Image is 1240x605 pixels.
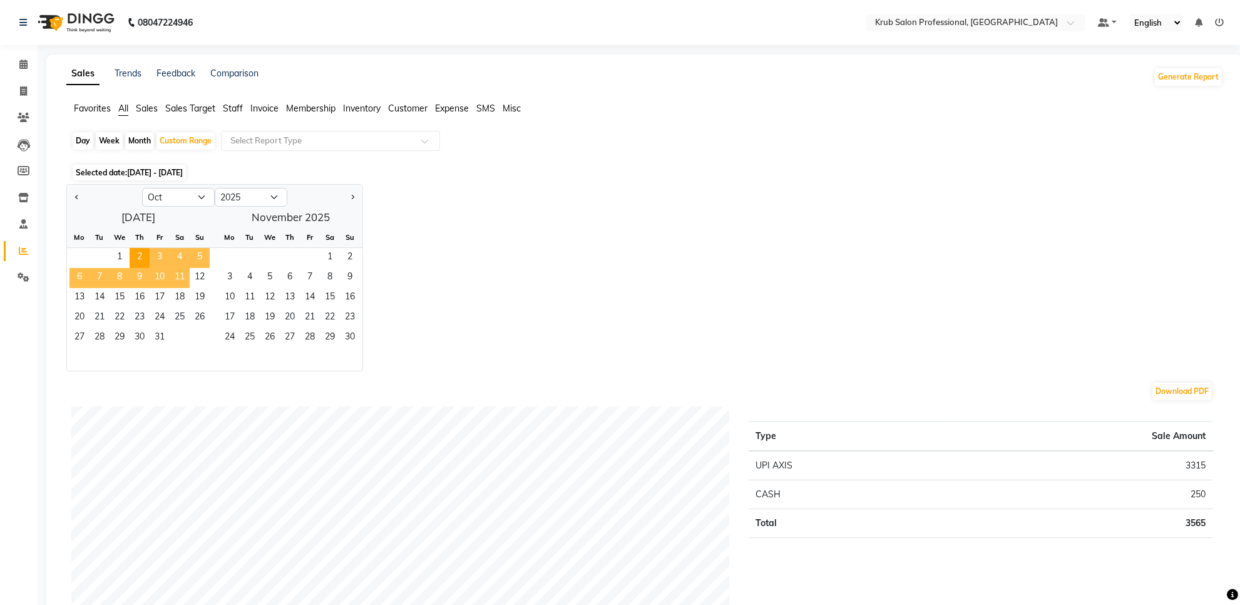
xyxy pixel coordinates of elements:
[300,268,320,288] span: 7
[90,288,110,308] div: Tuesday, October 14, 2025
[340,308,360,328] div: Sunday, November 23, 2025
[280,268,300,288] div: Thursday, November 6, 2025
[320,288,340,308] div: Saturday, November 15, 2025
[90,328,110,348] span: 28
[240,328,260,348] span: 25
[72,187,82,207] button: Previous month
[110,248,130,268] span: 1
[260,268,280,288] div: Wednesday, November 5, 2025
[280,308,300,328] div: Thursday, November 20, 2025
[110,308,130,328] span: 22
[69,268,90,288] span: 6
[260,328,280,348] div: Wednesday, November 26, 2025
[90,288,110,308] span: 14
[73,165,186,180] span: Selected date:
[320,308,340,328] div: Saturday, November 22, 2025
[142,188,215,207] select: Select month
[190,268,210,288] span: 12
[110,227,130,247] div: We
[240,268,260,288] div: Tuesday, November 4, 2025
[150,227,170,247] div: Fr
[125,132,154,150] div: Month
[69,328,90,348] div: Monday, October 27, 2025
[340,328,360,348] span: 30
[1155,68,1222,86] button: Generate Report
[130,248,150,268] span: 2
[435,103,469,114] span: Expense
[150,328,170,348] span: 31
[110,268,130,288] div: Wednesday, October 8, 2025
[320,308,340,328] span: 22
[340,328,360,348] div: Sunday, November 30, 2025
[280,288,300,308] span: 13
[130,288,150,308] span: 16
[320,328,340,348] span: 29
[69,308,90,328] span: 20
[170,248,190,268] div: Saturday, October 4, 2025
[220,328,240,348] div: Monday, November 24, 2025
[215,188,287,207] select: Select year
[948,422,1213,452] th: Sale Amount
[240,268,260,288] span: 4
[138,5,193,40] b: 08047224946
[260,268,280,288] span: 5
[343,103,381,114] span: Inventory
[130,328,150,348] span: 30
[300,308,320,328] div: Friday, November 21, 2025
[340,288,360,308] div: Sunday, November 16, 2025
[223,103,243,114] span: Staff
[260,328,280,348] span: 26
[150,248,170,268] div: Friday, October 3, 2025
[1152,383,1212,400] button: Download PDF
[240,288,260,308] span: 11
[130,248,150,268] div: Thursday, October 2, 2025
[190,268,210,288] div: Sunday, October 12, 2025
[156,132,215,150] div: Custom Range
[69,308,90,328] div: Monday, October 20, 2025
[280,288,300,308] div: Thursday, November 13, 2025
[118,103,128,114] span: All
[90,268,110,288] span: 7
[260,227,280,247] div: We
[110,248,130,268] div: Wednesday, October 1, 2025
[90,308,110,328] span: 21
[948,451,1213,480] td: 3315
[130,328,150,348] div: Thursday, October 30, 2025
[240,308,260,328] span: 18
[280,268,300,288] span: 6
[73,132,93,150] div: Day
[130,227,150,247] div: Th
[340,227,360,247] div: Su
[127,168,183,177] span: [DATE] - [DATE]
[150,268,170,288] span: 10
[170,268,190,288] span: 11
[156,68,195,79] a: Feedback
[69,227,90,247] div: Mo
[190,308,210,328] div: Sunday, October 26, 2025
[150,328,170,348] div: Friday, October 31, 2025
[90,227,110,247] div: Tu
[32,5,118,40] img: logo
[115,68,141,79] a: Trends
[69,328,90,348] span: 27
[300,268,320,288] div: Friday, November 7, 2025
[749,422,948,452] th: Type
[190,308,210,328] span: 26
[250,103,279,114] span: Invoice
[66,63,100,85] a: Sales
[240,288,260,308] div: Tuesday, November 11, 2025
[347,187,357,207] button: Next month
[300,308,320,328] span: 21
[320,328,340,348] div: Saturday, November 29, 2025
[220,288,240,308] div: Monday, November 10, 2025
[340,248,360,268] div: Sunday, November 2, 2025
[320,248,340,268] div: Saturday, November 1, 2025
[340,268,360,288] div: Sunday, November 9, 2025
[190,288,210,308] div: Sunday, October 19, 2025
[110,288,130,308] div: Wednesday, October 15, 2025
[240,227,260,247] div: Tu
[190,248,210,268] div: Sunday, October 5, 2025
[260,308,280,328] div: Wednesday, November 19, 2025
[503,103,521,114] span: Misc
[150,308,170,328] span: 24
